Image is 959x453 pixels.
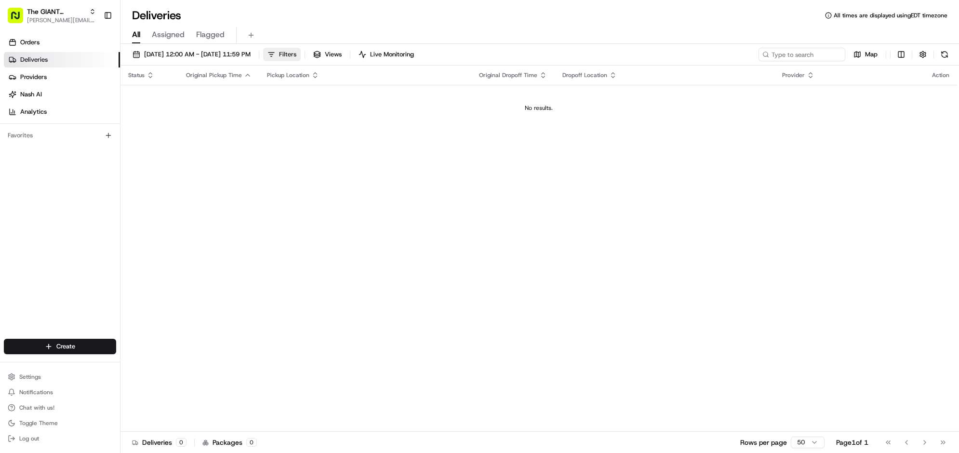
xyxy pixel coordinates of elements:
[19,388,53,396] span: Notifications
[186,71,242,79] span: Original Pickup Time
[19,419,58,427] span: Toggle Theme
[68,248,117,256] a: Powered byPylon
[4,128,116,143] div: Favorites
[10,95,29,114] img: Nash
[176,438,186,447] div: 0
[836,438,868,447] div: Page 1 of 1
[124,104,953,112] div: No results.
[309,48,346,61] button: Views
[56,342,75,351] span: Create
[834,12,947,19] span: All times are displayed using EDT timezone
[20,73,47,81] span: Providers
[19,373,41,381] span: Settings
[759,48,845,61] input: Type to search
[20,38,40,47] span: Orders
[562,71,607,79] span: Dropoff Location
[4,386,116,399] button: Notifications
[132,29,140,40] span: All
[20,107,47,116] span: Analytics
[4,401,116,414] button: Chat with us!
[196,29,225,40] span: Flagged
[4,339,116,354] button: Create
[4,370,116,384] button: Settings
[4,104,120,120] a: Analytics
[144,50,251,59] span: [DATE] 12:00 AM - [DATE] 11:59 PM
[865,50,878,59] span: Map
[4,87,120,102] a: Nash AI
[4,432,116,445] button: Log out
[19,435,39,442] span: Log out
[132,8,181,23] h1: Deliveries
[4,416,116,430] button: Toggle Theme
[33,177,158,187] div: Start new chat
[10,124,175,139] p: Welcome 👋
[132,438,186,447] div: Deliveries
[128,48,255,61] button: [DATE] 12:00 AM - [DATE] 11:59 PM
[782,71,805,79] span: Provider
[370,50,414,59] span: Live Monitoring
[19,404,54,412] span: Chat with us!
[91,225,155,235] span: API Documentation
[20,55,48,64] span: Deliveries
[479,71,537,79] span: Original Dropoff Time
[4,4,100,27] button: The GIANT Company[PERSON_NAME][EMAIL_ADDRESS][PERSON_NAME][DOMAIN_NAME]
[81,226,89,234] div: 💻
[202,438,257,447] div: Packages
[10,226,17,234] div: 📗
[263,48,301,61] button: Filters
[33,187,122,195] div: We're available if you need us!
[152,29,185,40] span: Assigned
[354,48,418,61] button: Live Monitoring
[19,225,74,235] span: Knowledge Base
[27,16,96,24] button: [PERSON_NAME][EMAIL_ADDRESS][PERSON_NAME][DOMAIN_NAME]
[740,438,787,447] p: Rows per page
[164,180,175,192] button: Start new chat
[27,7,85,16] button: The GIANT Company
[78,221,159,239] a: 💻API Documentation
[96,249,117,256] span: Pylon
[246,438,257,447] div: 0
[4,35,120,50] a: Orders
[325,50,342,59] span: Views
[279,50,296,59] span: Filters
[128,71,145,79] span: Status
[938,48,951,61] button: Refresh
[267,71,309,79] span: Pickup Location
[4,69,120,85] a: Providers
[849,48,882,61] button: Map
[932,71,949,79] div: Action
[20,90,42,99] span: Nash AI
[25,147,159,158] input: Clear
[6,221,78,239] a: 📗Knowledge Base
[4,52,120,67] a: Deliveries
[10,177,27,195] img: 1736555255976-a54dd68f-1ca7-489b-9aae-adbdc363a1c4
